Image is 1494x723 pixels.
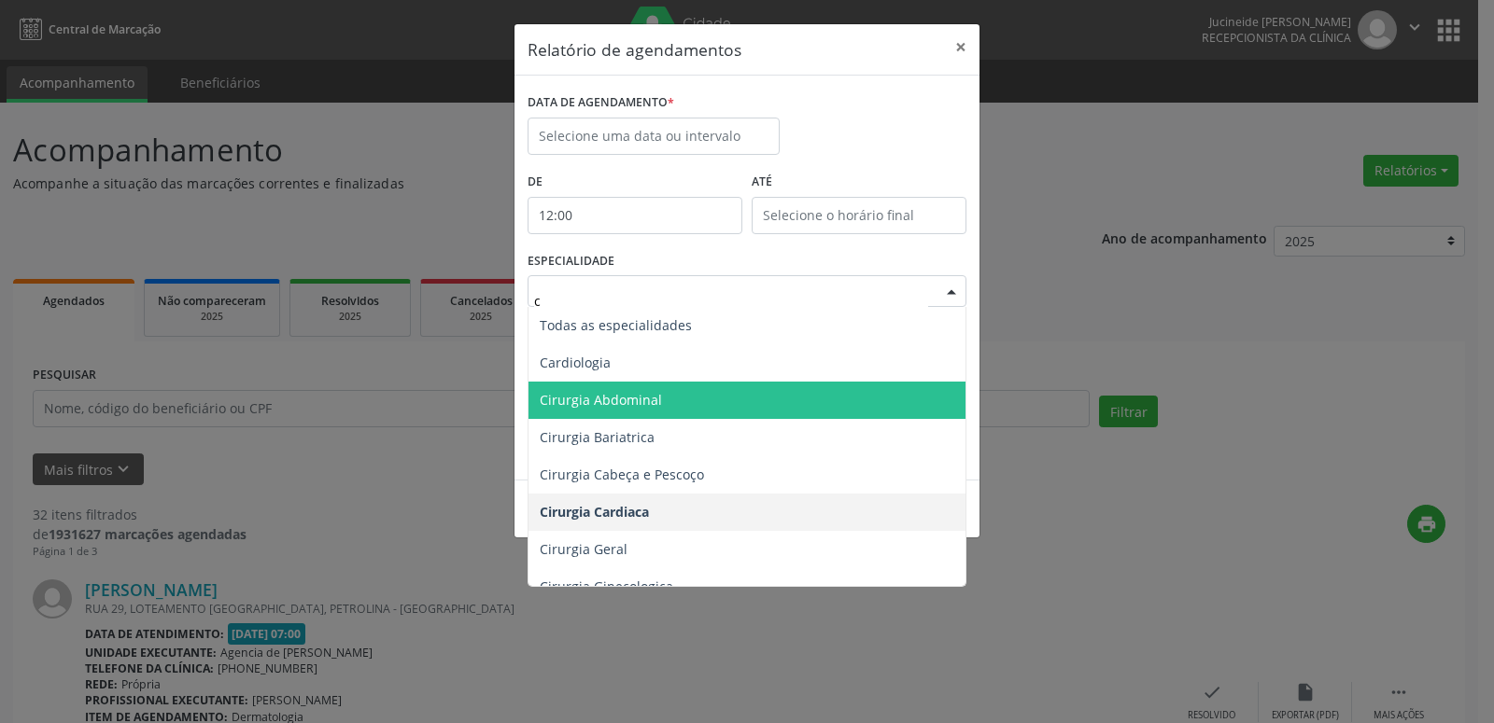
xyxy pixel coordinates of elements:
span: Cirurgia Abdominal [540,391,662,409]
input: Selecione o horário final [752,197,966,234]
input: Seleciona uma especialidade [534,282,928,319]
label: DATA DE AGENDAMENTO [528,89,674,118]
input: Selecione uma data ou intervalo [528,118,780,155]
span: Cirurgia Geral [540,540,627,558]
h5: Relatório de agendamentos [528,37,741,62]
span: Cardiologia [540,354,611,371]
label: ATÉ [752,168,966,197]
span: Cirurgia Cabeça e Pescoço [540,466,704,483]
span: Cirurgia Ginecologica [540,577,673,595]
span: Cirurgia Bariatrica [540,428,655,446]
input: Selecione o horário inicial [528,197,742,234]
button: Close [942,24,980,70]
span: Todas as especialidades [540,316,692,334]
label: ESPECIALIDADE [528,247,614,276]
span: Cirurgia Cardiaca [540,503,649,521]
label: De [528,168,742,197]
